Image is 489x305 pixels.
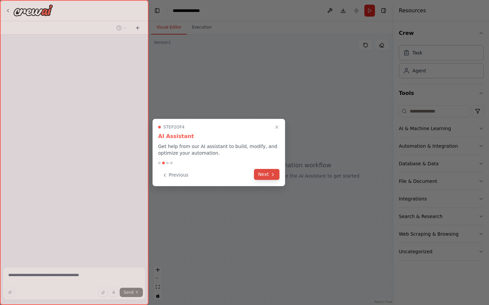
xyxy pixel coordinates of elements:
[153,6,162,15] button: Hide left sidebar
[158,170,192,181] button: Previous
[163,124,185,130] span: Step 2 of 4
[273,123,281,131] button: Close walkthrough
[254,169,279,180] button: Next
[158,132,279,140] h3: AI Assistant
[158,143,279,156] p: Get help from our AI assistant to build, modify, and optimize your automation.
